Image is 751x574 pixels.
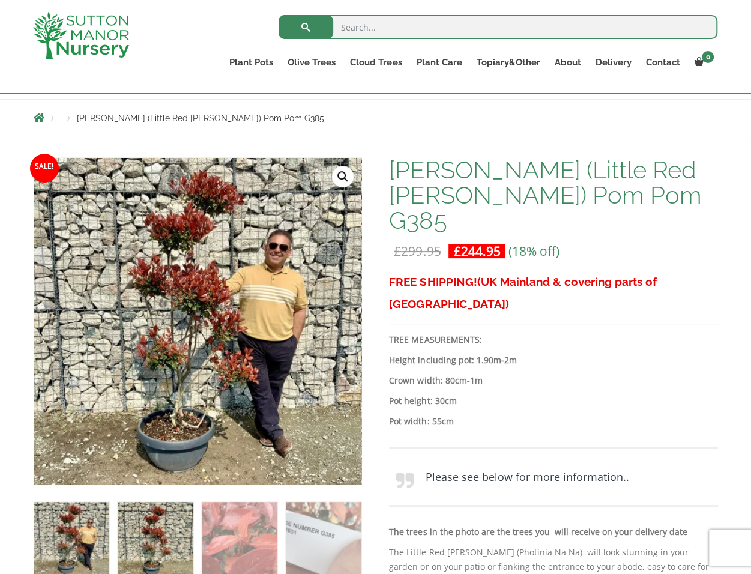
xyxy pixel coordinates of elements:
[389,157,717,233] h1: [PERSON_NAME] (Little Red [PERSON_NAME]) Pom Pom G385
[638,54,687,71] a: Contact
[425,468,702,485] p: Please see below for more information..
[453,243,460,259] span: £
[77,113,324,123] span: [PERSON_NAME] (Little Red [PERSON_NAME]) Pom Pom G385
[389,375,482,386] strong: Crown width: 80cm-1m
[588,54,638,71] a: Delivery
[394,243,441,259] bdi: 299.95
[280,54,343,71] a: Olive Trees
[33,12,129,59] img: logo
[389,395,456,406] strong: Pot height: 30cm
[453,243,500,259] bdi: 244.95
[30,154,59,183] span: Sale!
[389,334,481,345] strong: TREE MEASUREMENTS:
[469,54,547,71] a: Topiary&Other
[409,54,469,71] a: Plant Care
[508,243,559,259] span: (18% off)
[222,54,280,71] a: Plant Pots
[702,51,714,63] span: 0
[343,54,409,71] a: Cloud Trees
[389,275,656,310] span: (UK Mainland & covering parts of [GEOGRAPHIC_DATA])
[34,113,718,122] nav: Breadcrumbs
[332,166,354,187] a: View full-screen image gallery
[279,15,717,39] input: Search...
[389,526,687,537] strong: The trees in the photo are the trees you will receive on your delivery date
[394,243,401,259] span: £
[389,415,453,427] strong: Pot width: 55cm
[389,354,516,366] strong: Height including pot: 1.90m-2m
[687,54,717,71] a: 0
[547,54,588,71] a: About
[389,271,717,315] h3: FREE SHIPPING!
